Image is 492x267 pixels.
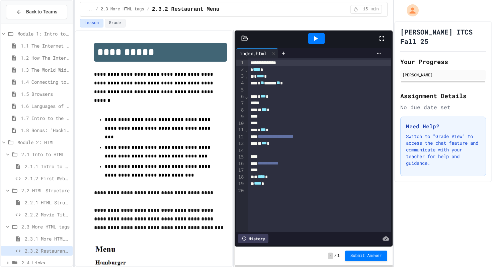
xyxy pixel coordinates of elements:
span: ... [86,7,93,12]
span: 1.1 The Internet and its Impact on Society [21,42,70,49]
span: 1.7 Intro to the Web Review [21,115,70,122]
h1: [PERSON_NAME] ITCS Fall 25 [400,27,486,46]
span: min [372,7,379,12]
div: index.html [236,50,270,57]
h2: Your Progress [400,57,486,66]
p: Switch to "Grade View" to access the chat feature and communicate with your teacher for help and ... [406,133,480,166]
div: [PERSON_NAME] [402,72,484,78]
div: 5 [236,87,245,93]
div: 14 [236,147,245,154]
span: 1.2 How The Internet Works [21,54,70,61]
div: 8 [236,107,245,114]
div: 18 [236,174,245,181]
h2: Assignment Details [400,91,486,101]
div: 6 [236,93,245,100]
div: 17 [236,167,245,174]
span: / [96,7,98,12]
span: 1.6 Languages of the Web [21,103,70,110]
span: 2.4 Links [21,259,70,266]
button: Submit Answer [345,251,387,261]
span: 15 [360,7,371,12]
span: - [328,253,333,259]
div: 13 [236,140,245,147]
span: Submit Answer [350,253,382,259]
div: My Account [400,3,420,18]
span: Fold line [245,94,248,99]
span: 1.4 Connecting to a Website [21,78,70,85]
button: Grade [105,19,126,27]
span: Module 1: Intro to the Web [17,30,70,37]
button: Back to Teams [6,5,67,19]
span: Module 2: HTML [17,139,70,146]
div: 1 [236,60,245,66]
span: 1.5 Browsers [21,90,70,97]
span: 1.3 The World Wide Web [21,66,70,73]
span: Back to Teams [26,8,57,15]
span: Fold line [245,73,248,79]
span: 1 [337,253,340,259]
div: 19 [236,181,245,187]
span: 2.3.1 More HTML Tags [25,235,70,242]
span: Fold line [245,127,248,133]
span: 2.3 More HTML tags [21,223,70,230]
div: 12 [236,134,245,140]
button: Lesson [80,19,103,27]
span: / [147,7,149,12]
span: 2.2.1 HTML Structure [25,199,70,206]
div: 10 [236,120,245,127]
span: 2.1.1 Intro to HTML [25,163,70,170]
span: 2.3.2 Restaurant Menu [152,5,220,13]
div: 4 [236,80,245,87]
div: History [238,234,268,243]
span: / [334,253,337,259]
span: Fold line [245,67,248,72]
span: 2.2.2 Movie Title [25,211,70,218]
div: 2 [236,66,245,73]
div: index.html [236,48,278,58]
span: 2.1.2 First Webpage [25,175,70,182]
div: No due date set [400,103,486,111]
div: 11 [236,127,245,133]
div: 20 [236,188,245,194]
span: 2.1 Into to HTML [21,151,70,158]
span: 2.3 More HTML tags [101,7,144,12]
div: 7 [236,100,245,107]
span: 1.8 Bonus: "Hacking" The Web [21,127,70,134]
h3: Need Help? [406,122,480,130]
span: 2.2 HTML Structure [21,187,70,194]
span: 2.3.2 Restaurant Menu [25,247,70,254]
div: 3 [236,73,245,80]
div: 9 [236,114,245,120]
div: 16 [236,160,245,167]
div: 15 [236,154,245,160]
